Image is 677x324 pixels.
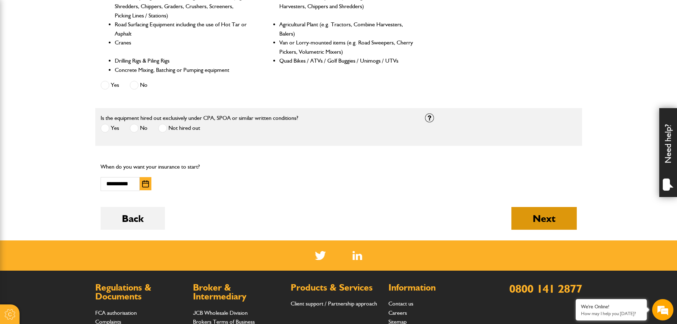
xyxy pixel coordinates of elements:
div: Minimize live chat window [117,4,134,21]
label: Not hired out [158,124,200,133]
img: Linked In [353,251,362,260]
label: Is the equipment hired out exclusively under CPA, SPOA or similar written conditions? [101,115,298,121]
input: Enter your last name [9,66,130,81]
h2: Broker & Intermediary [193,283,284,301]
li: Van or Lorry-mounted items (e.g. Road Sweepers, Cherry Pickers, Volumetric Mixers) [279,38,414,56]
label: No [130,81,147,90]
li: Drilling Rigs & Piling Rigs [115,56,249,65]
img: Choose date [142,180,149,187]
li: Agricultural Plant (e.g. Tractors, Combine Harvesters, Balers) [279,20,414,38]
img: d_20077148190_company_1631870298795_20077148190 [12,39,30,49]
li: Cranes [115,38,249,56]
p: How may I help you today? [581,311,641,316]
a: FCA authorisation [95,309,137,316]
li: Quad Bikes / ATVs / Golf Buggies / Unimogs / UTVs [279,56,414,65]
div: Chat with us now [37,40,119,49]
button: Next [511,207,577,230]
a: JCB Wholesale Division [193,309,248,316]
em: Start Chat [97,219,129,229]
a: Careers [388,309,407,316]
li: Road Surfacing Equipment including the use of Hot Tar or Asphalt [115,20,249,38]
div: Need help? [659,108,677,197]
div: We're Online! [581,304,641,310]
a: 0800 141 2877 [509,282,582,296]
textarea: Type your message and hit 'Enter' [9,129,130,213]
a: LinkedIn [353,251,362,260]
button: Back [101,207,165,230]
a: Contact us [388,300,413,307]
img: Twitter [315,251,326,260]
label: Yes [101,124,119,133]
input: Enter your email address [9,87,130,102]
h2: Regulations & Documents [95,283,186,301]
p: When do you want your insurance to start? [101,162,252,171]
a: Client support / Partnership approach [291,300,377,307]
h2: Information [388,283,479,292]
h2: Products & Services [291,283,381,292]
input: Enter your phone number [9,108,130,123]
li: Concrete Mixing, Batching or Pumping equipment [115,65,249,75]
label: Yes [101,81,119,90]
label: No [130,124,147,133]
